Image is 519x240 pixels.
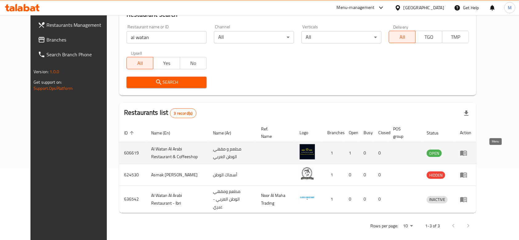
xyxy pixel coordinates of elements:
[359,123,373,142] th: Busy
[393,25,408,29] label: Delivery
[337,4,375,11] div: Menu-management
[33,47,117,62] a: Search Branch Phone
[344,123,359,142] th: Open
[373,164,388,186] td: 0
[445,33,466,42] span: TMP
[300,144,315,159] img: Al Watan Al Arabi Restaurant & Coffeeshop
[124,129,136,137] span: ID
[124,108,196,118] h2: Restaurants list
[373,186,388,213] td: 0
[119,164,146,186] td: 624530
[46,36,112,43] span: Branches
[359,186,373,213] td: 0
[344,186,359,213] td: 0
[156,59,177,68] span: Yes
[146,186,208,213] td: Al Watan Al Arabi Restaurant - Ibri
[455,123,476,142] th: Action
[389,31,416,43] button: All
[127,31,207,43] input: Search for restaurant name or ID..
[322,164,344,186] td: 1
[208,142,256,164] td: مطعم و مقهي الوطن العربي
[359,164,373,186] td: 0
[183,59,204,68] span: No
[256,186,294,213] td: Noor Al Maha Trading
[119,186,146,213] td: 636542
[33,18,117,32] a: Restaurants Management
[322,186,344,213] td: 1
[131,51,142,55] label: Upsell
[131,78,202,86] span: Search
[300,190,315,206] img: Al Watan Al Arabi Restaurant - Ibri
[427,196,448,203] span: INACTIVE
[400,222,415,231] div: Rows per page:
[34,84,73,92] a: Support.OpsPlatform
[344,142,359,164] td: 1
[146,142,208,164] td: Al Watan Al Arabi Restaurant & Coffeeshop
[427,172,445,179] span: HIDDEN
[322,123,344,142] th: Branches
[418,33,440,42] span: TGO
[370,222,398,230] p: Rows per page:
[127,10,469,19] h2: Restaurant search
[373,123,388,142] th: Closed
[213,129,239,137] span: Name (Ar)
[151,129,178,137] span: Name (En)
[46,21,112,29] span: Restaurants Management
[50,68,59,76] span: 1.0.0
[46,51,112,58] span: Search Branch Phone
[170,110,196,116] span: 3 record(s)
[170,108,197,118] div: Total records count
[427,150,442,157] span: OPEN
[415,31,442,43] button: TGO
[34,78,62,86] span: Get support on:
[404,4,444,11] div: [GEOGRAPHIC_DATA]
[214,31,294,43] div: All
[460,196,471,203] div: Menu
[460,171,471,178] div: Menu
[261,125,287,140] span: Ref. Name
[119,123,476,213] table: enhanced table
[129,59,151,68] span: All
[373,142,388,164] td: 0
[442,31,469,43] button: TMP
[146,164,208,186] td: Asmak [PERSON_NAME]
[34,68,49,76] span: Version:
[459,106,474,121] div: Export file
[427,129,447,137] span: Status
[153,57,180,69] button: Yes
[301,31,381,43] div: All
[508,4,512,11] span: M
[119,142,146,164] td: 606619
[427,196,448,203] div: INACTIVE
[359,142,373,164] td: 0
[208,186,256,213] td: مطعم ومقهي الوطن العربي - عبري
[393,125,414,140] span: POS group
[180,57,207,69] button: No
[208,164,256,186] td: أسماك الوطن
[425,222,440,230] p: 1-3 of 3
[300,166,315,181] img: Asmak Al Watan
[33,32,117,47] a: Branches
[322,142,344,164] td: 1
[295,123,322,142] th: Logo
[392,33,413,42] span: All
[344,164,359,186] td: 0
[127,77,207,88] button: Search
[127,57,153,69] button: All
